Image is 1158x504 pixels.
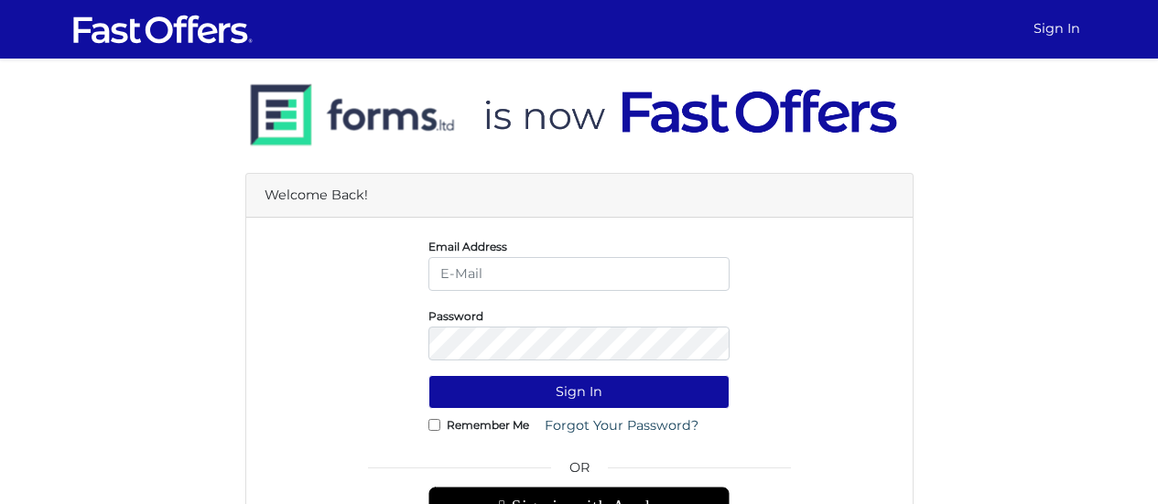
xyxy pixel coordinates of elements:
[246,174,913,218] div: Welcome Back!
[428,375,730,409] button: Sign In
[428,314,483,318] label: Password
[533,409,710,443] a: Forgot Your Password?
[447,423,529,427] label: Remember Me
[428,257,730,291] input: E-Mail
[428,457,730,487] span: OR
[1026,11,1088,47] a: Sign In
[428,244,507,249] label: Email Address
